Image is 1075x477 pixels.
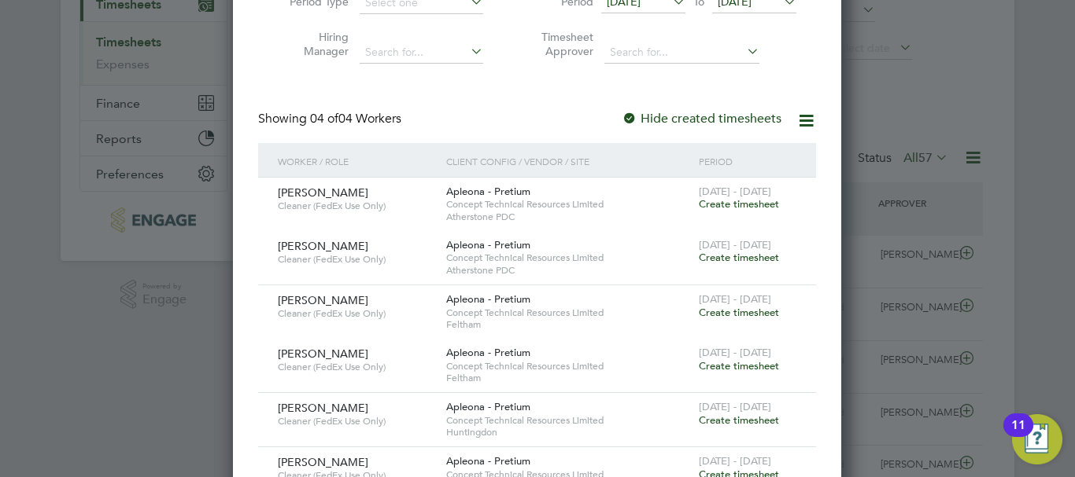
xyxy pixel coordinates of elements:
[278,347,368,361] span: [PERSON_NAME]
[446,211,691,223] span: Atherstone PDC
[278,361,434,373] span: Cleaner (FedEx Use Only)
[310,111,338,127] span: 04 of
[699,292,771,306] span: [DATE] - [DATE]
[278,185,368,200] span: [PERSON_NAME]
[278,30,349,58] label: Hiring Manager
[446,360,691,372] span: Concept Technical Resources Limited
[1011,425,1025,446] div: 11
[446,454,530,468] span: Apleona - Pretium
[446,426,691,438] span: Huntingdon
[523,30,593,58] label: Timesheet Approver
[446,292,530,306] span: Apleona - Pretium
[699,185,771,198] span: [DATE] - [DATE]
[446,318,691,331] span: Feltham
[310,111,401,127] span: 04 Workers
[278,455,368,469] span: [PERSON_NAME]
[446,264,691,277] span: Atherstone PDC
[274,143,442,179] div: Worker / Role
[278,253,434,266] span: Cleaner (FedEx Use Only)
[446,400,530,413] span: Apleona - Pretium
[699,238,771,251] span: [DATE] - [DATE]
[446,238,530,251] span: Apleona - Pretium
[278,401,368,415] span: [PERSON_NAME]
[695,143,800,179] div: Period
[442,143,695,179] div: Client Config / Vendor / Site
[278,307,434,320] span: Cleaner (FedEx Use Only)
[699,306,779,319] span: Create timesheet
[446,414,691,427] span: Concept Technical Resources Limited
[622,111,781,127] label: Hide created timesheets
[604,42,759,64] input: Search for...
[699,346,771,359] span: [DATE] - [DATE]
[278,293,368,307] span: [PERSON_NAME]
[446,185,530,198] span: Apleona - Pretium
[258,111,405,127] div: Showing
[446,306,691,319] span: Concept Technical Resources Limited
[360,42,483,64] input: Search for...
[446,251,691,264] span: Concept Technical Resources Limited
[699,197,779,211] span: Create timesheet
[446,198,691,211] span: Concept Technical Resources Limited
[699,400,771,413] span: [DATE] - [DATE]
[278,239,368,253] span: [PERSON_NAME]
[699,454,771,468] span: [DATE] - [DATE]
[699,413,779,427] span: Create timesheet
[446,346,530,359] span: Apleona - Pretium
[278,200,434,212] span: Cleaner (FedEx Use Only)
[699,251,779,264] span: Create timesheet
[446,372,691,384] span: Feltham
[278,415,434,427] span: Cleaner (FedEx Use Only)
[1012,414,1062,464] button: Open Resource Center, 11 new notifications
[699,359,779,372] span: Create timesheet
